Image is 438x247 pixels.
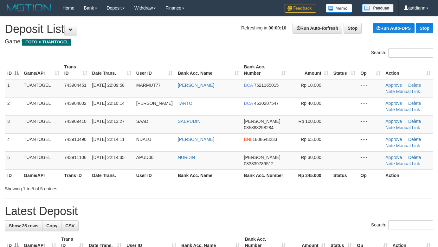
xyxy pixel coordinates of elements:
span: [DATE] 22:14:11 [92,137,125,142]
a: CSV [61,220,79,231]
a: Manual Link [396,107,420,112]
a: Manual Link [396,125,420,130]
th: Op: activate to sort column ascending [358,61,383,79]
td: 2 [5,97,21,115]
th: Amount: activate to sort column ascending [288,61,331,79]
a: Approve [385,83,402,88]
a: Manual Link [396,143,420,148]
span: 743909410 [64,119,87,124]
td: - - - [358,151,383,169]
td: TUANTOGEL [21,151,62,169]
label: Search: [371,220,433,230]
h4: Game: [5,39,433,45]
th: Op [358,169,383,181]
th: Date Trans. [90,169,134,181]
th: Action [383,169,433,181]
th: Bank Acc. Name: activate to sort column ascending [175,61,242,79]
a: Stop [416,23,433,33]
td: TUANTOGEL [21,79,62,98]
span: Refreshing in: [241,25,286,30]
img: Button%20Memo.svg [326,4,352,13]
img: Feedback.jpg [285,4,316,13]
th: ID [5,169,21,181]
th: Game/API [21,169,62,181]
h1: Deposit List [5,23,433,35]
span: 743911106 [64,155,87,160]
span: [DATE] 22:13:27 [92,119,125,124]
td: - - - [358,97,383,115]
a: Approve [385,137,402,142]
a: Note [385,143,395,148]
span: Rp 100,000 [298,119,321,124]
a: Run Auto-Refresh [293,23,342,34]
td: 5 [5,151,21,169]
span: Copy 083839789512 to clipboard [244,161,274,166]
td: TUANTOGEL [21,115,62,133]
input: Search: [388,48,433,58]
a: SAEPUDIN [178,119,201,124]
a: Stop [344,23,362,34]
a: Delete [408,83,421,88]
a: Manual Link [396,89,420,94]
th: Bank Acc. Name [175,169,242,181]
span: BNI [244,137,251,142]
h1: Latest Deposit [5,205,433,218]
span: [PERSON_NAME] [136,101,173,106]
span: BCA [244,101,253,106]
span: SAAD [136,119,148,124]
span: Copy 1808643233 to clipboard [253,137,277,142]
th: Trans ID [62,169,90,181]
td: - - - [358,79,383,98]
span: NDALU [136,137,151,142]
td: - - - [358,133,383,151]
span: APUD00 [136,155,153,160]
th: Bank Acc. Number: activate to sort column ascending [242,61,288,79]
a: Show 25 rows [5,220,42,231]
td: TUANTOGEL [21,97,62,115]
th: Trans ID: activate to sort column ascending [62,61,90,79]
div: Showing 1 to 5 of 5 entries [5,183,178,192]
a: Note [385,161,395,166]
span: Rp 10,000 [301,83,321,88]
th: Status: activate to sort column ascending [331,61,358,79]
span: [PERSON_NAME] [244,119,280,124]
td: 1 [5,79,21,98]
span: ITOTO > TUANTOGEL [22,39,71,46]
a: [PERSON_NAME] [178,83,214,88]
strong: 00:00:10 [268,25,286,30]
a: Delete [408,137,421,142]
span: Rp 30,000 [301,155,321,160]
td: 3 [5,115,21,133]
span: CSV [65,223,74,228]
a: Approve [385,101,402,106]
th: Bank Acc. Number [242,169,288,181]
a: Approve [385,119,402,124]
a: Note [385,125,395,130]
span: Rp 40,000 [301,101,321,106]
th: Date Trans.: activate to sort column ascending [90,61,134,79]
a: Approve [385,155,402,160]
span: MARMUT77 [136,83,161,88]
span: Copy 4630207547 to clipboard [254,101,279,106]
a: Copy [42,220,61,231]
span: [DATE] 22:14:35 [92,155,125,160]
a: TARTO [178,101,192,106]
span: Rp 65,000 [301,137,321,142]
td: - - - [358,115,383,133]
a: Delete [408,119,421,124]
th: Rp 245.000 [288,169,331,181]
a: [PERSON_NAME] [178,137,214,142]
a: Manual Link [396,161,420,166]
span: Show 25 rows [9,223,38,228]
th: Action: activate to sort column ascending [383,61,433,79]
img: MOTION_logo.png [5,3,53,13]
span: [DATE] 22:10:14 [92,101,125,106]
span: [DATE] 22:09:58 [92,83,125,88]
span: 743904802 [64,101,87,106]
label: Search: [371,48,433,58]
span: Copy 7621165015 to clipboard [254,83,279,88]
span: Copy 085888258284 to clipboard [244,125,274,130]
a: Note [385,107,395,112]
span: [PERSON_NAME] [244,155,280,160]
a: Delete [408,155,421,160]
